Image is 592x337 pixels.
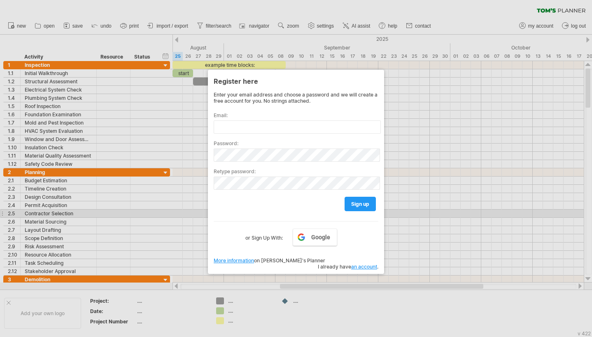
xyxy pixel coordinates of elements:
[214,112,378,118] label: Email:
[345,197,376,211] a: sign up
[245,229,283,243] label: or Sign Up With:
[214,168,378,174] label: Retype password:
[351,264,377,270] a: an account
[318,264,378,270] span: I already have .
[214,92,378,104] div: Enter your email address and choose a password and we will create a free account for you. No stri...
[293,229,337,246] a: Google
[214,257,254,264] a: More information
[311,234,330,240] span: Google
[214,73,378,88] div: Register here
[214,140,378,146] label: Password:
[351,201,369,207] span: sign up
[214,257,325,264] span: on [PERSON_NAME]'s Planner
